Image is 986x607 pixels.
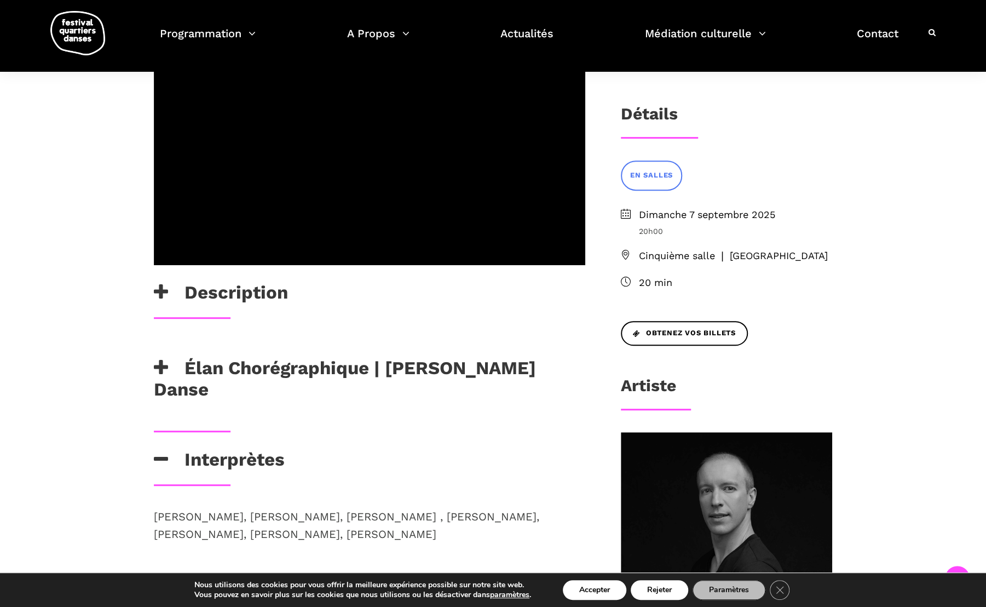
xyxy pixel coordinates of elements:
span: 20 min [639,275,833,291]
img: logo-fqd-med [50,11,105,55]
h3: Crédits [154,570,249,598]
a: Médiation culturelle [645,24,766,56]
span: 20h00 [639,225,833,237]
button: paramètres [490,590,529,600]
a: Contact [857,24,898,56]
p: Nous utilisons des cookies pour vous offrir la meilleure expérience possible sur notre site web. [194,580,531,590]
button: Paramètres [693,580,765,600]
h3: Élan Chorégraphique | [PERSON_NAME] Danse [154,357,585,400]
span: Dimanche 7 septembre 2025 [639,207,833,223]
a: Programmation [160,24,256,56]
a: Actualités [500,24,553,56]
span: Obtenez vos billets [633,328,736,339]
span: EN SALLES [630,170,673,181]
h3: Détails [621,104,678,131]
span: Cinquième salle ❘ [GEOGRAPHIC_DATA] [639,248,833,264]
h3: Description [154,282,288,309]
p: [PERSON_NAME], [PERSON_NAME], [PERSON_NAME] , [PERSON_NAME], [PERSON_NAME], [PERSON_NAME], [PERSO... [154,508,585,543]
iframe: FQD 2025 | Skeels Danse | Thoughts and Prayers [154,22,585,265]
button: Rejeter [631,580,688,600]
a: EN SALLES [621,161,682,191]
p: Vous pouvez en savoir plus sur les cookies que nous utilisons ou les désactiver dans . [194,590,531,600]
a: Obtenez vos billets [621,321,748,346]
button: Close GDPR Cookie Banner [770,580,789,600]
a: A Propos [347,24,410,56]
h3: Interprètes [154,449,285,476]
h3: Artiste [621,376,676,403]
button: Accepter [563,580,626,600]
